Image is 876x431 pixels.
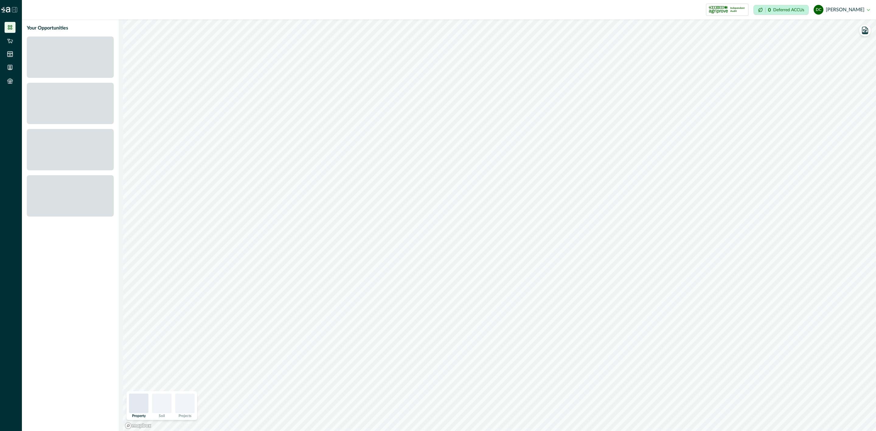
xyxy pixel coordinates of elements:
button: certification logoIndependent Audit [706,4,749,16]
p: Projects [179,414,191,418]
button: dylan cronje[PERSON_NAME] [814,2,870,17]
img: Logo [1,7,10,12]
a: Mapbox logo [125,422,151,429]
p: Independent Audit [730,7,746,13]
p: 0 [768,8,771,12]
img: certification logo [709,5,728,15]
p: Soil [159,414,165,418]
p: Your Opportunities [27,24,68,32]
p: Deferred ACCUs [773,8,804,12]
iframe: Chat Widget [846,402,876,431]
p: Property [132,414,146,418]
